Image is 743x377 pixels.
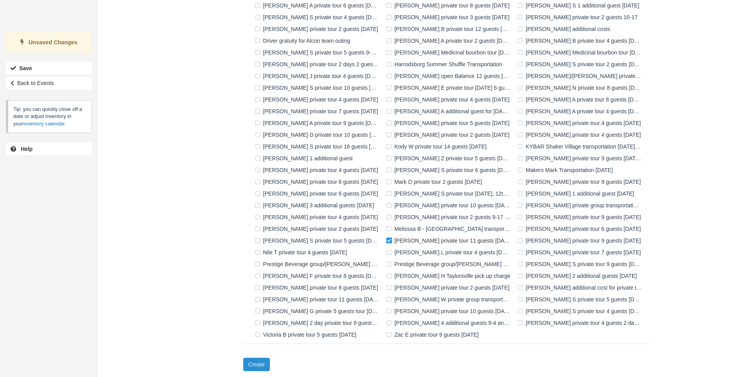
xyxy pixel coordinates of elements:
span: David C private tour 2 guests 10-17 [515,14,642,20]
label: [PERSON_NAME] private tour 2 days 2 guests 10-8 and 10-9 [253,58,384,70]
span: Sam K additional cost for private tour [515,284,647,290]
span: Garrett S private tour 5 guests 9-26 and 9-27 [253,49,384,55]
label: [PERSON_NAME] S private tour 6 guests [DATE] [384,164,515,176]
span: Michael S private tour 5 guests 10-17-2025 [253,237,384,243]
span: Kody W private tour 14 guests 6-21-2025 [384,143,492,149]
label: Zac E private tour 9 guests [DATE] [384,329,484,341]
label: [PERSON_NAME] private tour 10 guests [DATE] [384,199,515,211]
span: Maryann M private tour 10 guests 6-13-2025 [384,202,515,208]
label: [PERSON_NAME] B private tour 12 guests [DATE] [384,23,515,35]
label: [PERSON_NAME] B private tour 4 guests [DATE] [515,35,647,47]
span: Sam W private group transportation 7-9-2025 [384,296,515,302]
label: [PERSON_NAME] S private tour 5 guests 9-26 and 9-27 [253,47,384,58]
label: [PERSON_NAME] 3 additional guests [DATE] [253,199,380,211]
span: Jordi C private tour 7 guests 8-30-2025 [253,108,383,114]
label: [PERSON_NAME] H Taylorsville pick up charge [384,270,515,282]
span: David Z private tour 2 guests 8-20-2025 [253,25,383,32]
label: [PERSON_NAME] F private tour 8 guests [DATE] [253,270,384,282]
span: Prestige Beverage group/Dixon D tranportation 7-24-25 [253,261,384,267]
span: Rebekah F private tour 8 guests 10-18-25 [253,272,384,279]
label: [PERSON_NAME] Z private tour 5 guests [DATE] [384,152,515,164]
p: Tip: you can quickly close off a date or adjust inventory in your . [6,100,92,133]
span: Stacy S private tour 4 guests 10-13-2025 [515,308,647,314]
span: Sam T private tour 11 guests 7-12-2025 [253,296,384,302]
label: [PERSON_NAME] private tour 2 guests 10-17 [515,11,642,23]
span: Katie D private tour 10 guests 7-18-2025 [253,131,384,138]
span: Mark M private tour 6 guests 9-19-2025 [253,190,383,196]
span: Rachael S private tour 9 guests 6-14-2025 [515,261,647,267]
span: Laura R private tour 4 guests 6-20-2025 [253,167,383,173]
span: Mary R private tour 2 guests 9-17 and 9-18 [384,214,515,220]
span: Forrest B private tour 4 guests 9-5-2025 [515,37,647,43]
label: [PERSON_NAME] 2 additional guests [DATE] [515,270,642,282]
label: [PERSON_NAME] private tour 4 guests [DATE] [253,164,383,176]
label: Mark D private tour 2 guests [DATE] [384,176,487,188]
span: Maryann M 1 additional guest 6-13-2025 [515,190,639,196]
span: KYBAR Shaker Village transportation 7-24-2025 balance [515,143,647,149]
label: [PERSON_NAME] private tour 7 guests [DATE] [253,105,383,117]
span: Zac E private tour 9 guests 10-10-2025 [384,331,484,337]
label: [PERSON_NAME] private tour 4 guests [DATE] [384,94,515,105]
label: [PERSON_NAME] S private tour 2 guests [DATE] [515,58,647,70]
label: [PERSON_NAME] private tour 7 guests [DATE] [515,246,646,258]
label: [PERSON_NAME] S private tour 9 guests [DATE] [515,258,647,270]
span: Jill N private tour 8 guests 8-6-2025 [515,84,647,91]
label: [PERSON_NAME] private tour 5 guests [DATE] [384,117,515,129]
button: Create [243,358,270,371]
label: [PERSON_NAME] S private tour 16 guests [DATE] [253,141,384,152]
span: Melanie R private tour 2 guests 9-19-2025 [253,225,383,232]
label: [PERSON_NAME] private tour 11 guests [DATE] [253,294,384,305]
span: Harold M private tour 2 days 2 guests 10-8 and 10-9 [253,61,384,67]
span: Kevin S private tour 16 guests 8-31-2025 [253,143,384,149]
label: [PERSON_NAME] L private tour 4 guests [DATE] [384,246,515,258]
span: Terry H 4 additional guests 9-4 and 9-5 [384,319,515,326]
label: [PERSON_NAME] private tour 2 guests [DATE] [384,129,515,141]
span: Terry H private tour 4 guests 2 days 9-4-2025 and 9-5-2025 [515,319,647,326]
label: [PERSON_NAME] private tour 6 guests [DATE] [253,188,383,199]
span: Samantha H private tour 2 guests 7-31-2025 [384,284,515,290]
label: Victoria B private tour 5 guests [DATE] [253,329,362,341]
label: [PERSON_NAME] J private tour 4 guests [DATE] [253,70,384,82]
span: Kyle Z 1 additional guest [253,155,358,161]
label: [PERSON_NAME] N private tour 8 guests [DATE] [515,82,647,94]
span: Victoria B private tour 5 guests 10-3-2025 [253,331,362,337]
span: Robert L 2 additional guests 5-30-2025 [515,272,642,279]
span: Josh A private tour 9 guests 9-27-2025 [253,120,384,126]
label: [PERSON_NAME] private tour 9 guests [DATE] [515,176,646,188]
label: [PERSON_NAME] private tour 2 guests [DATE] [253,23,383,35]
span: Linda S private tour 6 guests 5-30-2025 [384,167,515,173]
label: [PERSON_NAME] 1 additional guest [253,152,358,164]
span: Cyndi S 1 additional guest 7-25-25 [515,2,644,8]
span: Christopher A private tour 6 guests 9-11-2025 [253,2,384,8]
span: Mary Cardell private group transportation 6-11-2025 [515,202,647,208]
span: Makers Mark Transportation 9-9-2025 [515,167,618,173]
span: Kelly H private tour 4 guests 10-3-2025 [515,131,646,138]
span: Natalie K private tour 11 guests 10-4-2025 [384,237,515,243]
span: Maryann M 3 additional guests 6-13-2025 [253,202,380,208]
label: Driver gratuity for Alcon team outing [253,35,355,47]
label: KYBAR Shaker Village transportation [DATE] balance [515,141,647,152]
label: [PERSON_NAME] private tour 4 guests [DATE] [253,211,383,223]
a: inventory calendar [23,121,64,127]
label: [PERSON_NAME] A additional guest for [DATE] tour [384,105,515,117]
span: Nile T private tour 4 guests 8-8-2025 [253,249,353,255]
a: Help [6,143,92,155]
span: Jose A private tour 4 guests 5-31-2025 [515,108,647,114]
label: Nile T private tour 4 guests [DATE] [253,246,353,258]
span: Larry M private tour 9 guests 9-23-25 and 9-24-25 [515,155,647,161]
span: Jose A additional guest for 5-31-25 tour [384,108,515,114]
span: Mark S private tour October 11th, 12th and 13th. 4 guests [384,190,515,196]
b: Help [21,146,33,152]
label: [PERSON_NAME] S private tour [DATE], 12th and 13th. 4 guests [384,188,515,199]
span: Michael G private tour 6 guests 9-6-2025 [515,225,646,232]
label: Makers Mark Transportation [DATE] [515,164,618,176]
label: [PERSON_NAME] private tour 9 guests [DATE] [515,211,646,223]
span: Nick K private tour 9 guests 8-8-2025 [515,237,646,243]
span: Katrina H private tour 2 guests 10-6-2025 [384,131,515,138]
span: Dorine B private tour 12 guests 10-17-2025 [384,25,515,32]
span: Jana S private tour 2 guests 10-23-2025 [515,61,647,67]
label: [PERSON_NAME] S private tour 10 guests [DATE] [253,82,384,94]
label: [PERSON_NAME] 4 additional guests 9-4 and 9-5 [384,317,515,329]
span: Corey G private tour 8 guests 6-21-2025 [384,2,515,8]
label: [PERSON_NAME] A private tour 9 guests [DATE] [253,117,384,129]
